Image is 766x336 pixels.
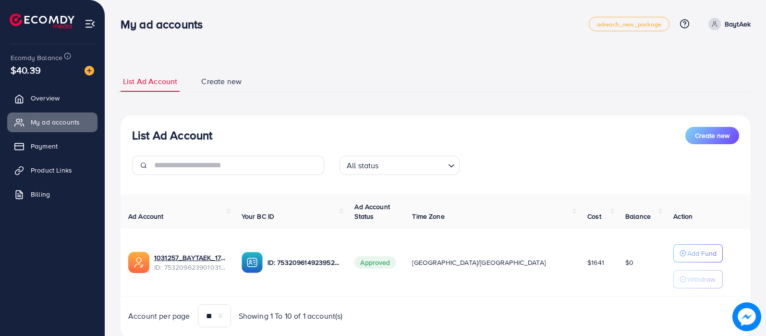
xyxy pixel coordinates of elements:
span: Balance [625,212,651,221]
span: adreach_new_package [597,21,661,27]
a: My ad accounts [7,112,97,132]
button: Withdraw [673,270,723,288]
span: [GEOGRAPHIC_DATA]/[GEOGRAPHIC_DATA] [412,258,546,267]
span: Overview [31,93,60,103]
p: Add Fund [687,248,717,259]
span: $0 [625,258,633,267]
span: $1641 [587,258,604,267]
button: Create new [685,127,739,144]
span: Ecomdy Balance [11,53,62,62]
p: ID: 7532096149239529473 [267,257,340,268]
span: Action [673,212,693,221]
span: $40.39 [11,63,41,77]
p: BaytAek [725,18,751,30]
img: image [732,302,761,331]
a: Overview [7,88,97,108]
a: adreach_new_package [589,17,669,31]
span: Product Links [31,165,72,175]
span: Time Zone [412,212,444,221]
h3: List Ad Account [132,128,212,142]
p: Withdraw [687,274,715,285]
span: Create new [201,76,242,87]
img: ic-ads-acc.e4c84228.svg [128,252,149,273]
a: BaytAek [705,18,751,30]
span: My ad accounts [31,117,80,127]
img: image [85,66,94,75]
img: ic-ba-acc.ded83a64.svg [242,252,263,273]
div: Search for option [340,156,460,175]
a: Billing [7,185,97,204]
a: 1031257_BAYTAEK_1753702824295 [154,253,226,262]
span: Create new [695,131,730,140]
span: Cost [587,212,601,221]
span: ID: 7532096239010316305 [154,262,226,272]
h3: My ad accounts [121,17,210,31]
img: menu [85,18,96,29]
span: List Ad Account [123,76,177,87]
a: Payment [7,137,97,156]
span: Ad Account [128,212,164,221]
span: Your BC ID [242,212,275,221]
span: Payment [31,141,58,151]
div: <span class='underline'>1031257_BAYTAEK_1753702824295</span></br>7532096239010316305 [154,253,226,273]
a: Product Links [7,161,97,180]
span: Approved [354,256,396,269]
span: All status [345,159,381,173]
span: Billing [31,189,50,199]
button: Add Fund [673,244,723,262]
span: Showing 1 To 10 of 1 account(s) [239,311,343,322]
span: Account per page [128,311,190,322]
span: Ad Account Status [354,202,390,221]
img: logo [10,13,74,28]
input: Search for option [382,157,444,173]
